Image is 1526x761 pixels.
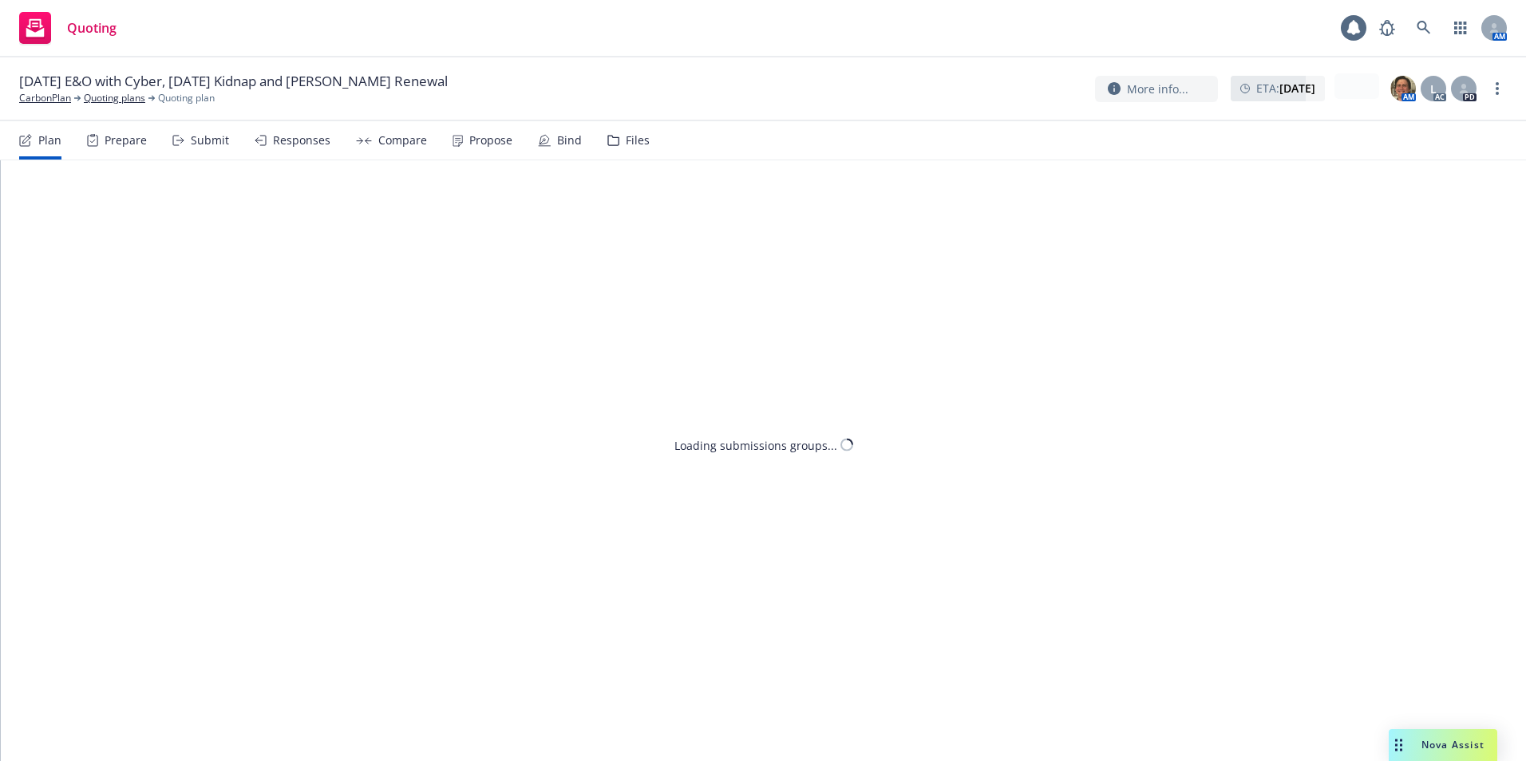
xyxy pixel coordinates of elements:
a: Quoting [13,6,123,50]
span: ETA : [1256,80,1315,97]
div: Submit [191,134,229,147]
span: Nova Assist [1421,738,1484,751]
span: L [1430,81,1437,97]
a: Report a Bug [1371,12,1403,44]
div: Bind [557,134,582,147]
span: Quoting plan [158,91,215,105]
div: Prepare [105,134,147,147]
a: Switch app [1445,12,1477,44]
img: photo [1390,76,1416,101]
div: Responses [273,134,330,147]
div: Loading submissions groups... [674,436,837,453]
a: more [1488,79,1507,98]
span: More info... [1127,81,1188,97]
div: Drag to move [1389,729,1409,761]
span: Quoting [67,22,117,34]
div: Propose [469,134,512,147]
a: Search [1408,12,1440,44]
a: CarbonPlan [19,91,71,105]
a: Quoting plans [84,91,145,105]
button: Nova Assist [1389,729,1497,761]
div: Files [626,134,650,147]
div: Plan [38,134,61,147]
strong: [DATE] [1279,81,1315,96]
div: Compare [378,134,427,147]
button: More info... [1095,76,1218,102]
span: [DATE] E&O with Cyber, [DATE] Kidnap and [PERSON_NAME] Renewal [19,72,448,91]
